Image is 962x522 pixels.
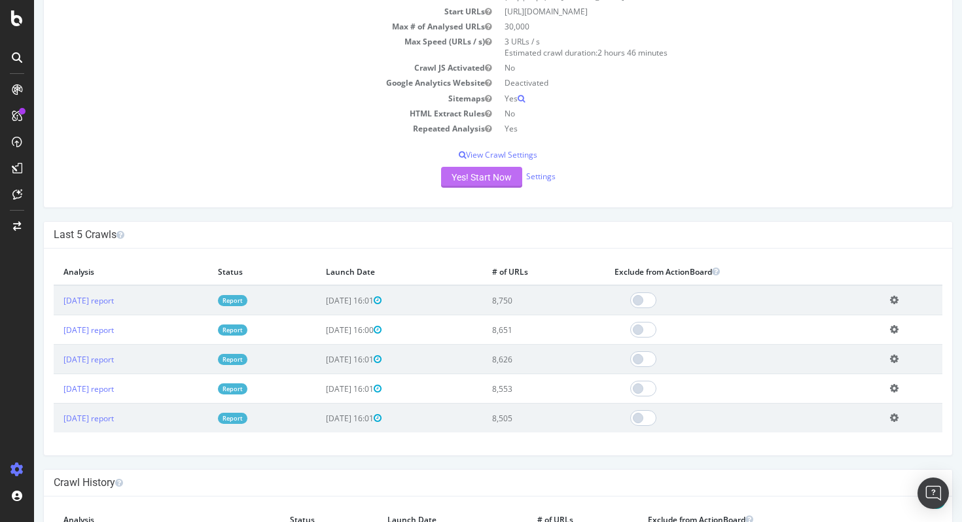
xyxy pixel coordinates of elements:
[292,295,347,306] span: [DATE] 16:01
[464,34,908,60] td: 3 URLs / s Estimated crawl duration:
[292,383,347,394] span: [DATE] 16:01
[29,354,80,365] a: [DATE] report
[464,19,908,34] td: 30,000
[184,324,213,336] a: Report
[20,121,464,136] td: Repeated Analysis
[20,149,908,160] p: View Crawl Settings
[917,478,949,509] div: Open Intercom Messenger
[448,404,571,433] td: 8,505
[464,91,908,106] td: Yes
[20,228,908,241] h4: Last 5 Crawls
[448,258,571,285] th: # of URLs
[448,345,571,374] td: 8,626
[448,374,571,404] td: 8,553
[29,413,80,424] a: [DATE] report
[292,324,347,336] span: [DATE] 16:00
[184,413,213,424] a: Report
[464,75,908,90] td: Deactivated
[282,258,448,285] th: Launch Date
[571,258,846,285] th: Exclude from ActionBoard
[20,75,464,90] td: Google Analytics Website
[20,258,174,285] th: Analysis
[292,354,347,365] span: [DATE] 16:01
[20,476,908,489] h4: Crawl History
[29,383,80,394] a: [DATE] report
[563,47,633,58] span: 2 hours 46 minutes
[20,34,464,60] td: Max Speed (URLs / s)
[29,324,80,336] a: [DATE] report
[20,19,464,34] td: Max # of Analysed URLs
[20,60,464,75] td: Crawl JS Activated
[184,354,213,365] a: Report
[492,171,522,182] a: Settings
[448,285,571,315] td: 8,750
[20,91,464,106] td: Sitemaps
[29,295,80,306] a: [DATE] report
[464,106,908,121] td: No
[448,315,571,345] td: 8,651
[407,167,488,188] button: Yes! Start Now
[184,295,213,306] a: Report
[184,383,213,394] a: Report
[464,4,908,19] td: [URL][DOMAIN_NAME]
[292,413,347,424] span: [DATE] 16:01
[20,4,464,19] td: Start URLs
[20,106,464,121] td: HTML Extract Rules
[174,258,282,285] th: Status
[464,121,908,136] td: Yes
[464,60,908,75] td: No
